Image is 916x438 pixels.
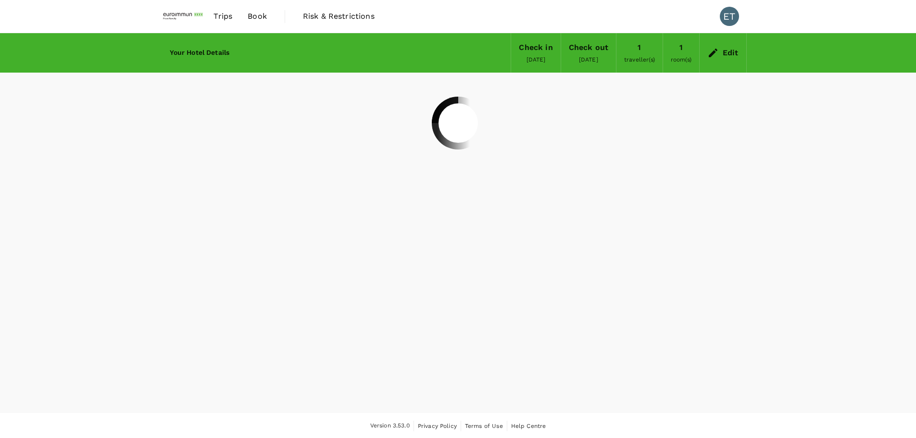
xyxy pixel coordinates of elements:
span: [DATE] [527,56,546,63]
div: Check in [519,41,552,54]
div: Edit [723,46,739,60]
span: room(s) [671,56,691,63]
span: Book [248,11,267,22]
span: Privacy Policy [418,423,457,429]
h6: Your Hotel Details [170,48,230,58]
div: ET [720,7,739,26]
div: 1 [679,41,683,54]
a: Terms of Use [465,421,503,431]
a: Help Centre [511,421,546,431]
span: Help Centre [511,423,546,429]
span: Trips [213,11,232,22]
a: Privacy Policy [418,421,457,431]
span: traveller(s) [624,56,655,63]
span: [DATE] [579,56,598,63]
img: EUROIMMUN (South East Asia) Pte. Ltd. [162,6,206,27]
span: Terms of Use [465,423,503,429]
span: Risk & Restrictions [303,11,375,22]
div: 1 [638,41,641,54]
span: Version 3.53.0 [370,421,410,431]
div: Check out [569,41,608,54]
